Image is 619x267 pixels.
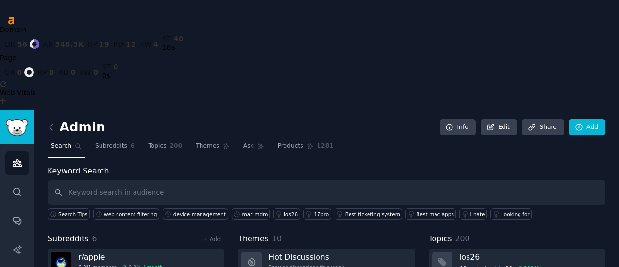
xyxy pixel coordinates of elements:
span: Subreddits [48,233,89,245]
span: 56 [17,40,28,48]
span: rp [38,68,48,76]
a: Best mac apps [405,208,456,220]
h2: Admin [48,120,105,135]
span: st [102,63,112,71]
div: web content filtering [104,211,157,218]
a: Themes [192,139,233,158]
div: 17pro [314,211,329,218]
span: 0 [17,68,22,76]
input: Keyword search in audience [48,180,605,205]
h3: r/ apple [78,252,163,262]
span: 6 [92,234,97,243]
span: 348.3K [55,40,84,48]
span: dr [5,40,16,48]
span: 19 [99,40,109,48]
a: Products1281 [274,139,337,158]
a: web content filtering [93,208,159,220]
div: ios26 [284,211,298,218]
span: 12 [126,40,136,48]
div: Looking for [501,211,530,218]
img: GummySearch logo [6,119,28,136]
span: ur [5,68,15,76]
a: rd0 [58,68,76,76]
span: rp [88,40,98,48]
span: st [163,35,172,43]
span: ar [43,40,53,48]
span: Themes [238,233,268,245]
span: Ask [243,142,254,151]
div: 18$ [163,43,184,53]
h3: Hot Discussions [268,252,344,262]
span: 0 [49,68,54,76]
a: 17pro [303,208,331,220]
a: Ask [240,139,268,158]
a: Search [48,139,85,158]
div: 0$ [102,71,118,81]
label: Keyword Search [48,166,109,175]
span: 1281 [317,142,334,151]
span: Products [278,142,303,151]
span: Topics [148,142,166,151]
a: device management [163,208,228,220]
div: Best mac apps [416,211,454,218]
div: mac mdm [242,211,268,218]
a: st0 [102,63,118,71]
span: 0 [93,68,98,76]
a: st40 [163,35,184,43]
span: rd [58,68,69,76]
span: Topics [429,233,452,245]
span: kw [80,68,91,76]
span: 200 [170,142,183,151]
span: Search Tips [58,211,88,218]
span: rd [113,40,124,48]
a: Edit [481,119,517,136]
span: 0 [113,63,118,71]
a: ar348.3K [43,40,84,48]
a: Info [440,119,476,136]
a: + Add [202,236,221,243]
a: dr56 [5,39,39,49]
div: Best ticketing system [345,211,400,218]
h3: Ios26 [459,252,599,262]
a: Add [569,119,605,136]
a: rd12 [113,40,136,48]
a: ur0 [5,67,34,77]
span: kw [140,40,151,48]
a: Best ticketing system [335,208,402,220]
span: 4 [153,40,158,48]
a: Looking for [490,208,532,220]
a: Share [522,119,564,136]
button: Search Tips [48,208,90,220]
span: Themes [196,142,219,151]
a: ios26 [273,208,300,220]
a: I hate [459,208,487,220]
span: Search [51,142,71,151]
a: kw4 [140,40,158,48]
a: Subreddits6 [92,139,138,158]
div: I hate [470,211,485,218]
a: rp0 [38,68,54,76]
span: Subreddits [95,142,127,151]
div: device management [173,211,226,218]
span: 40 [173,35,184,43]
span: 6 [131,142,135,151]
span: 10 [272,234,282,243]
a: rp19 [88,40,109,48]
a: Topics200 [145,139,185,158]
span: 200 [455,234,469,243]
a: mac mdm [232,208,270,220]
a: kw0 [80,68,98,76]
span: 0 [71,68,76,76]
